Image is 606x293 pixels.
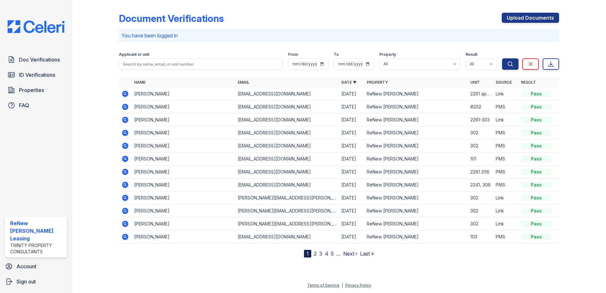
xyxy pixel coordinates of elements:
[235,166,339,179] td: [EMAIL_ADDRESS][DOMAIN_NAME]
[132,231,235,244] td: [PERSON_NAME]
[468,114,493,127] td: 2261-303
[5,84,67,96] a: Properties
[343,251,358,257] a: Next ›
[132,88,235,101] td: [PERSON_NAME]
[334,52,339,57] label: To
[19,71,55,79] span: ID Verifications
[493,88,519,101] td: Link
[493,140,519,153] td: PMS
[521,156,551,162] div: Pass
[304,250,311,257] div: 1
[339,101,364,114] td: [DATE]
[339,88,364,101] td: [DATE]
[468,205,493,218] td: 302
[521,80,536,85] a: Result
[339,205,364,218] td: [DATE]
[132,166,235,179] td: [PERSON_NAME]
[235,205,339,218] td: [PERSON_NAME][EMAIL_ADDRESS][PERSON_NAME][DOMAIN_NAME]
[521,91,551,97] div: Pass
[364,166,468,179] td: ReNew [PERSON_NAME]
[5,68,67,81] a: ID Verifications
[466,52,477,57] label: Result
[468,140,493,153] td: 302
[307,283,339,288] a: Terms of Service
[493,205,519,218] td: Link
[468,101,493,114] td: #202
[132,114,235,127] td: [PERSON_NAME]
[235,192,339,205] td: [PERSON_NAME][EMAIL_ADDRESS][PERSON_NAME][DOMAIN_NAME]
[493,179,519,192] td: PMS
[339,127,364,140] td: [DATE]
[521,234,551,240] div: Pass
[132,101,235,114] td: [PERSON_NAME]
[521,169,551,175] div: Pass
[345,283,371,288] a: Privacy Policy
[521,143,551,149] div: Pass
[336,250,341,257] span: …
[3,20,69,33] img: CE_Logo_Blue-a8612792a0a2168367f1c8372b55b34899dd931a85d93a1a3d3e32e68fde9ad4.png
[339,140,364,153] td: [DATE]
[235,179,339,192] td: [EMAIL_ADDRESS][DOMAIN_NAME]
[360,251,374,257] a: Last »
[379,52,396,57] label: Property
[119,13,224,24] div: Document Verifications
[339,179,364,192] td: [DATE]
[235,127,339,140] td: [EMAIL_ADDRESS][DOMAIN_NAME]
[235,88,339,101] td: [EMAIL_ADDRESS][DOMAIN_NAME]
[132,153,235,166] td: [PERSON_NAME]
[364,101,468,114] td: ReNew [PERSON_NAME]
[325,251,328,257] a: 4
[521,117,551,123] div: Pass
[3,275,69,288] a: Sign out
[521,130,551,136] div: Pass
[493,101,519,114] td: PMS
[331,251,334,257] a: 5
[493,192,519,205] td: Link
[235,101,339,114] td: [EMAIL_ADDRESS][DOMAIN_NAME]
[470,80,480,85] a: Unit
[493,114,519,127] td: Link
[364,192,468,205] td: ReNew [PERSON_NAME]
[319,251,322,257] a: 3
[493,127,519,140] td: PMS
[521,104,551,110] div: Pass
[132,218,235,231] td: [PERSON_NAME]
[364,127,468,140] td: ReNew [PERSON_NAME]
[468,192,493,205] td: 302
[10,242,64,255] div: Trinity Property Consultants
[19,86,44,94] span: Properties
[5,99,67,112] a: FAQ
[134,80,145,85] a: Name
[493,231,519,244] td: PMS
[132,205,235,218] td: [PERSON_NAME]
[468,127,493,140] td: 302
[121,32,557,39] p: You have been logged in
[468,179,493,192] td: 2241, 306
[468,166,493,179] td: 2261 206
[493,166,519,179] td: PMS
[10,219,64,242] div: ReNew [PERSON_NAME] Leasing
[364,88,468,101] td: ReNew [PERSON_NAME]
[16,263,36,270] span: Account
[339,192,364,205] td: [DATE]
[19,101,29,109] span: FAQ
[521,221,551,227] div: Pass
[493,153,519,166] td: PMS
[119,58,283,70] input: Search by name, email, or unit number
[5,53,67,66] a: Doc Verifications
[364,205,468,218] td: ReNew [PERSON_NAME]
[468,231,493,244] td: 103
[288,52,298,57] label: From
[132,127,235,140] td: [PERSON_NAME]
[235,114,339,127] td: [EMAIL_ADDRESS][DOMAIN_NAME]
[339,231,364,244] td: [DATE]
[468,153,493,166] td: 101
[339,166,364,179] td: [DATE]
[493,218,519,231] td: Link
[502,13,559,23] a: Upload Documents
[235,153,339,166] td: [EMAIL_ADDRESS][DOMAIN_NAME]
[238,80,249,85] a: Email
[364,218,468,231] td: ReNew [PERSON_NAME]
[339,218,364,231] td: [DATE]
